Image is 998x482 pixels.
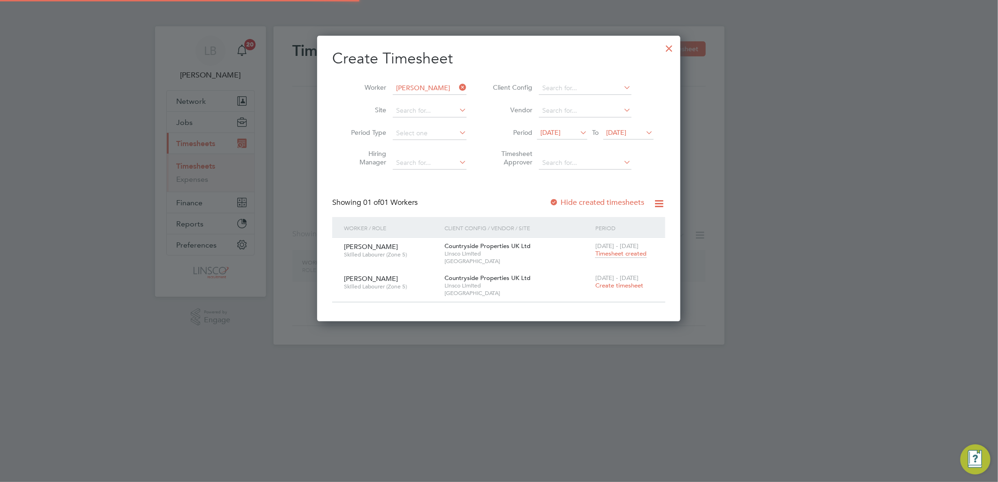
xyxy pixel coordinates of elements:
[595,274,639,282] span: [DATE] - [DATE]
[344,106,386,114] label: Site
[444,289,591,297] span: [GEOGRAPHIC_DATA]
[344,283,437,290] span: Skilled Labourer (Zone 5)
[363,198,380,207] span: 01 of
[393,82,467,95] input: Search for...
[444,257,591,265] span: [GEOGRAPHIC_DATA]
[539,82,632,95] input: Search for...
[393,127,467,140] input: Select one
[344,128,386,137] label: Period Type
[332,49,665,69] h2: Create Timesheet
[444,250,591,257] span: Linsco Limited
[344,274,398,283] span: [PERSON_NAME]
[595,242,639,250] span: [DATE] - [DATE]
[549,198,645,207] label: Hide created timesheets
[539,156,632,170] input: Search for...
[444,282,591,289] span: Linsco Limited
[607,128,627,137] span: [DATE]
[393,104,467,117] input: Search for...
[595,249,647,258] span: Timesheet created
[344,251,437,258] span: Skilled Labourer (Zone 5)
[490,149,532,166] label: Timesheet Approver
[593,217,656,239] div: Period
[490,128,532,137] label: Period
[589,126,601,139] span: To
[490,106,532,114] label: Vendor
[332,198,420,208] div: Showing
[344,242,398,251] span: [PERSON_NAME]
[595,281,643,289] span: Create timesheet
[344,149,386,166] label: Hiring Manager
[344,83,386,92] label: Worker
[490,83,532,92] label: Client Config
[960,444,990,474] button: Engage Resource Center
[363,198,418,207] span: 01 Workers
[540,128,561,137] span: [DATE]
[393,156,467,170] input: Search for...
[342,217,442,239] div: Worker / Role
[539,104,632,117] input: Search for...
[442,217,593,239] div: Client Config / Vendor / Site
[444,274,530,282] span: Countryside Properties UK Ltd
[444,242,530,250] span: Countryside Properties UK Ltd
